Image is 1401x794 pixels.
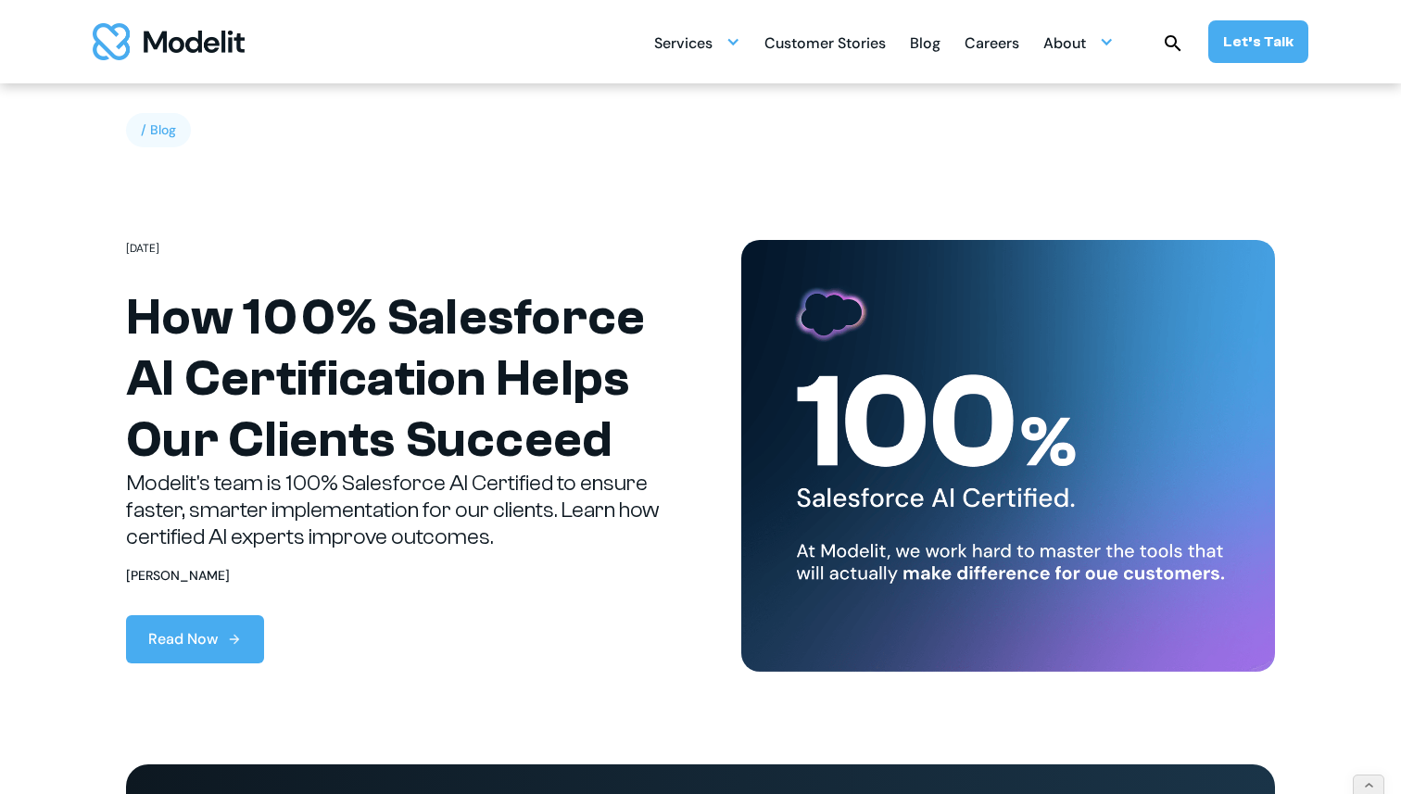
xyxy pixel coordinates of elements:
[148,628,218,650] div: Read Now
[93,23,245,60] img: modelit logo
[126,471,660,550] p: Modelit's team is 100% Salesforce AI Certified to ensure faster, smarter implementation for our c...
[910,24,940,60] a: Blog
[764,27,886,63] div: Customer Stories
[910,27,940,63] div: Blog
[1043,27,1086,63] div: About
[965,27,1019,63] div: Careers
[654,27,713,63] div: Services
[126,566,230,586] div: [PERSON_NAME]
[126,287,660,471] h1: How 100% Salesforce AI Certification Helps Our Clients Succeed
[965,24,1019,60] a: Careers
[654,24,740,60] div: Services
[1208,20,1308,63] a: Let’s Talk
[1223,32,1294,52] div: Let’s Talk
[126,615,264,663] a: Read Now
[126,113,191,147] div: / Blog
[126,240,159,258] div: [DATE]
[227,632,242,647] img: arrow right
[1043,24,1114,60] div: About
[764,24,886,60] a: Customer Stories
[93,23,245,60] a: home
